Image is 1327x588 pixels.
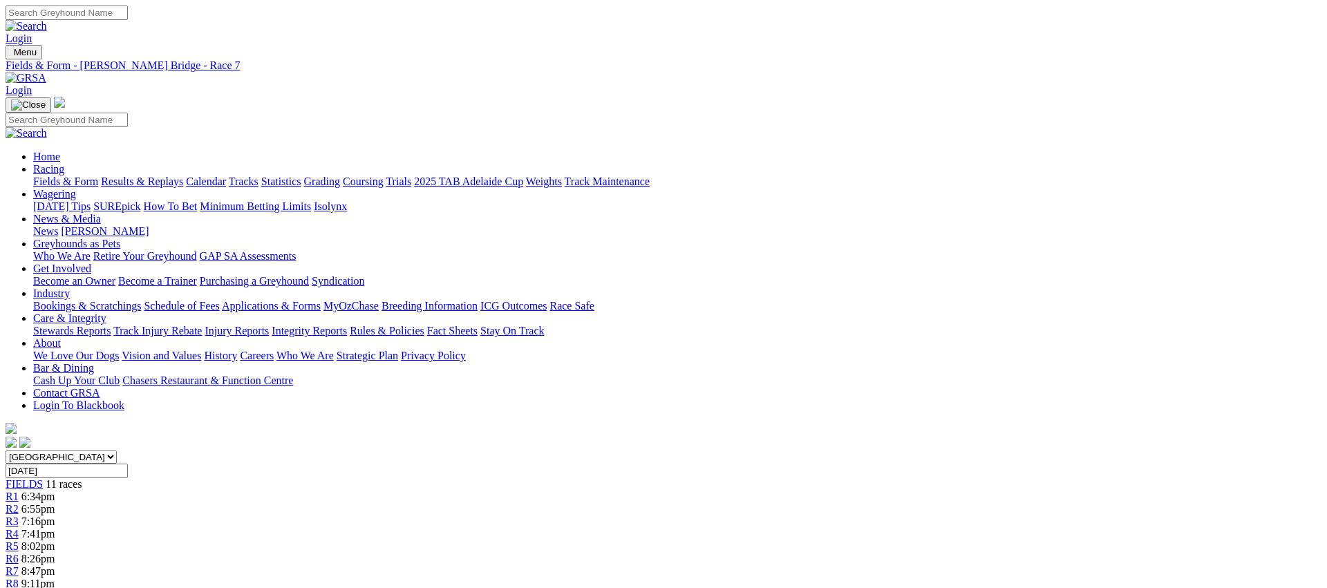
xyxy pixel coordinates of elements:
[6,59,1321,72] a: Fields & Form - [PERSON_NAME] Bridge - Race 7
[21,540,55,552] span: 8:02pm
[414,176,523,187] a: 2025 TAB Adelaide Cup
[21,528,55,540] span: 7:41pm
[382,300,478,312] a: Breeding Information
[33,263,91,274] a: Get Involved
[21,503,55,515] span: 6:55pm
[21,491,55,502] span: 6:34pm
[33,250,91,262] a: Who We Are
[6,97,51,113] button: Toggle navigation
[6,45,42,59] button: Toggle navigation
[343,176,384,187] a: Coursing
[33,325,1321,337] div: Care & Integrity
[222,300,321,312] a: Applications & Forms
[33,275,115,287] a: Become an Owner
[6,491,19,502] a: R1
[549,300,594,312] a: Race Safe
[205,325,269,336] a: Injury Reports
[480,300,547,312] a: ICG Outcomes
[21,565,55,577] span: 8:47pm
[401,350,466,361] a: Privacy Policy
[240,350,274,361] a: Careers
[6,515,19,527] a: R3
[144,200,198,212] a: How To Bet
[6,528,19,540] a: R4
[6,72,46,84] img: GRSA
[526,176,562,187] a: Weights
[33,387,100,399] a: Contact GRSA
[33,362,94,374] a: Bar & Dining
[6,437,17,448] img: facebook.svg
[33,213,101,225] a: News & Media
[46,478,82,490] span: 11 races
[33,188,76,200] a: Wagering
[11,99,46,111] img: Close
[33,312,106,324] a: Care & Integrity
[6,127,47,140] img: Search
[33,275,1321,287] div: Get Involved
[6,540,19,552] a: R5
[33,325,111,336] a: Stewards Reports
[33,399,124,411] a: Login To Blackbook
[33,300,141,312] a: Bookings & Scratchings
[6,503,19,515] a: R2
[6,423,17,434] img: logo-grsa-white.png
[33,225,1321,238] div: News & Media
[122,374,293,386] a: Chasers Restaurant & Function Centre
[186,176,226,187] a: Calendar
[204,350,237,361] a: History
[6,6,128,20] input: Search
[565,176,650,187] a: Track Maintenance
[33,163,64,175] a: Racing
[54,97,65,108] img: logo-grsa-white.png
[261,176,301,187] a: Statistics
[6,20,47,32] img: Search
[33,250,1321,263] div: Greyhounds as Pets
[6,565,19,577] a: R7
[323,300,379,312] a: MyOzChase
[6,113,128,127] input: Search
[6,478,43,490] span: FIELDS
[122,350,201,361] a: Vision and Values
[144,300,219,312] a: Schedule of Fees
[480,325,544,336] a: Stay On Track
[33,151,60,162] a: Home
[113,325,202,336] a: Track Injury Rebate
[33,200,1321,213] div: Wagering
[6,553,19,565] a: R6
[93,200,140,212] a: SUREpick
[33,350,1321,362] div: About
[33,225,58,237] a: News
[93,250,197,262] a: Retire Your Greyhound
[314,200,347,212] a: Isolynx
[33,374,120,386] a: Cash Up Your Club
[276,350,334,361] a: Who We Are
[118,275,197,287] a: Become a Trainer
[6,84,32,96] a: Login
[33,337,61,349] a: About
[272,325,347,336] a: Integrity Reports
[33,176,1321,188] div: Racing
[33,300,1321,312] div: Industry
[200,275,309,287] a: Purchasing a Greyhound
[337,350,398,361] a: Strategic Plan
[33,200,91,212] a: [DATE] Tips
[101,176,183,187] a: Results & Replays
[427,325,478,336] a: Fact Sheets
[19,437,30,448] img: twitter.svg
[386,176,411,187] a: Trials
[6,32,32,44] a: Login
[200,200,311,212] a: Minimum Betting Limits
[350,325,424,336] a: Rules & Policies
[312,275,364,287] a: Syndication
[33,350,119,361] a: We Love Our Dogs
[200,250,297,262] a: GAP SA Assessments
[33,238,120,249] a: Greyhounds as Pets
[33,176,98,187] a: Fields & Form
[21,515,55,527] span: 7:16pm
